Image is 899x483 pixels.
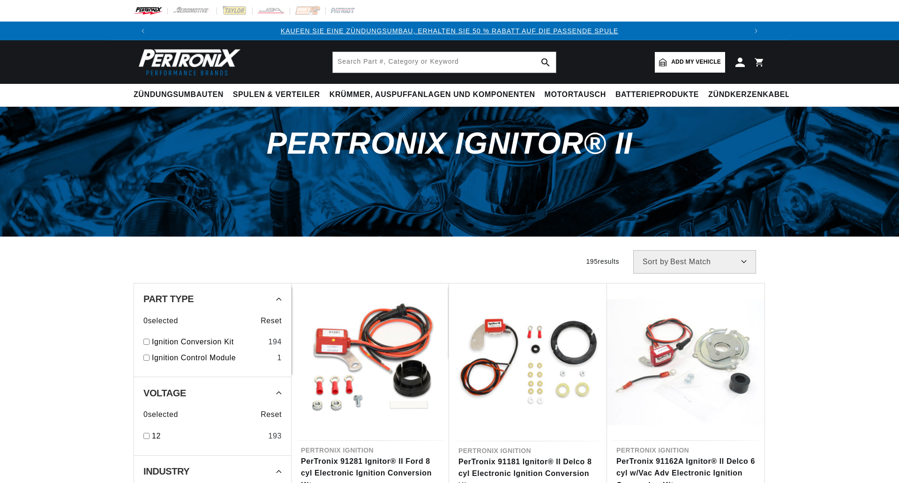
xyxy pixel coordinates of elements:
span: Industry [143,467,189,476]
font: Zündungsumbauten [134,90,224,98]
a: Ignition Control Module [152,352,273,364]
summary: Spulen & Verteiler [228,84,325,106]
div: Bekanntmachung [152,26,747,36]
span: 195 results [586,258,619,265]
span: Voltage [143,388,186,398]
img: Pertronix [134,46,241,78]
a: Add my vehicle [655,52,725,73]
select: Sortieren nach [633,250,756,274]
summary: Zündungsumbauten [134,84,228,106]
font: Batterieprodukte [615,90,699,98]
input: Suchen Sie nach Teilenummer, Kategorie oder Schlüsselwort [333,52,556,73]
font: Spulen & Verteiler [233,90,320,98]
slideshow-component: Übersetzung fehlt: en.sections.announcements.announcement_bar [110,22,789,40]
span: Reset [261,315,282,327]
button: Übersetzung fehlt: en.sections.announcements.previous_announcement [134,22,152,40]
span: Reset [261,409,282,421]
button: Suchschaltfläche [535,52,556,73]
summary: Krümmer, Auspuffanlagen und Komponenten [325,84,540,106]
span: Add my vehicle [671,58,721,67]
a: KAUFEN SIE EINE ZÜNDUNGSUMBAU, ERHALTEN SIE 50 % RABATT AUF DIE PASSENDE SPULE [281,27,618,35]
summary: Batterieprodukte [611,84,704,106]
span: PerTronix Ignitor® II [267,126,632,160]
font: Zündkerzenkabel [708,90,790,98]
a: 12 [152,430,264,442]
span: 0 selected [143,315,178,327]
div: 1 [277,352,282,364]
div: 1 von 3 [152,26,747,36]
div: 194 [268,336,282,348]
summary: Zündkerzenkabel [704,84,794,106]
summary: Motortausch [540,84,611,106]
div: 193 [268,430,282,442]
font: Krümmer, Auspuffanlagen und Komponenten [330,90,535,98]
span: Sort by [643,258,668,266]
a: Ignition Conversion Kit [152,336,264,348]
span: 0 selected [143,409,178,421]
font: Motortausch [545,90,606,98]
button: Übersetzung fehlt: en.sections.announcements.next_announcement [747,22,765,40]
span: Part Type [143,294,194,304]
